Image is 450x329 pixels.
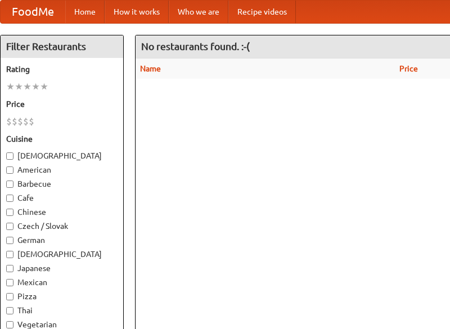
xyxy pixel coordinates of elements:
input: Vegetarian [6,321,13,328]
label: Mexican [6,277,118,288]
li: ★ [40,80,48,93]
label: Barbecue [6,178,118,190]
a: Name [140,64,161,73]
label: Pizza [6,291,118,302]
li: $ [23,115,29,128]
li: ★ [6,80,15,93]
a: Who we are [169,1,228,23]
li: ★ [15,80,23,93]
input: Mexican [6,279,13,286]
label: Thai [6,305,118,316]
li: $ [6,115,12,128]
label: American [6,164,118,175]
h5: Cuisine [6,133,118,145]
label: Cafe [6,192,118,204]
input: Czech / Slovak [6,223,13,230]
label: German [6,235,118,246]
a: FoodMe [1,1,65,23]
input: Pizza [6,293,13,300]
li: $ [29,115,34,128]
li: ★ [31,80,40,93]
a: Recipe videos [228,1,296,23]
input: Chinese [6,209,13,216]
li: ★ [23,80,31,93]
input: [DEMOGRAPHIC_DATA] [6,152,13,160]
ng-pluralize: No restaurants found. :-( [141,41,250,52]
a: Home [65,1,105,23]
label: [DEMOGRAPHIC_DATA] [6,150,118,161]
a: How it works [105,1,169,23]
h5: Price [6,98,118,110]
input: [DEMOGRAPHIC_DATA] [6,251,13,258]
label: Czech / Slovak [6,220,118,232]
input: Japanese [6,265,13,272]
input: Thai [6,307,13,314]
h4: Filter Restaurants [1,35,123,58]
li: $ [17,115,23,128]
li: $ [12,115,17,128]
input: American [6,166,13,174]
h5: Rating [6,64,118,75]
input: Barbecue [6,181,13,188]
label: [DEMOGRAPHIC_DATA] [6,249,118,260]
a: Price [399,64,418,73]
label: Japanese [6,263,118,274]
label: Chinese [6,206,118,218]
input: German [6,237,13,244]
input: Cafe [6,195,13,202]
